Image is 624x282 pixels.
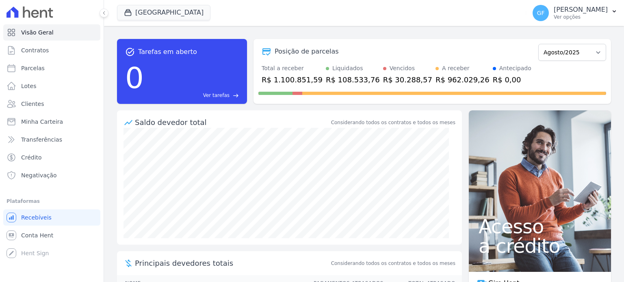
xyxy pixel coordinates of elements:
span: GF [537,10,545,16]
a: Conta Hent [3,227,100,243]
div: Antecipado [499,64,531,73]
span: Acesso [479,217,601,236]
span: Considerando todos os contratos e todos os meses [331,260,455,267]
a: Contratos [3,42,100,58]
div: R$ 0,00 [493,74,531,85]
div: Total a receber [262,64,323,73]
a: Recebíveis [3,209,100,226]
div: Vencidos [390,64,415,73]
div: Considerando todos os contratos e todos os meses [331,119,455,126]
a: Lotes [3,78,100,94]
a: Crédito [3,149,100,166]
span: Negativação [21,171,57,179]
span: east [233,93,239,99]
span: Lotes [21,82,37,90]
a: Negativação [3,167,100,183]
span: Ver tarefas [203,92,230,99]
button: [GEOGRAPHIC_DATA] [117,5,210,20]
span: Transferências [21,136,62,144]
a: Clientes [3,96,100,112]
a: Visão Geral [3,24,100,41]
div: R$ 108.533,76 [326,74,380,85]
span: Contratos [21,46,49,54]
span: task_alt [125,47,135,57]
a: Ver tarefas east [147,92,239,99]
div: Posição de parcelas [275,47,339,56]
span: Conta Hent [21,231,53,239]
span: Crédito [21,153,42,161]
span: Recebíveis [21,213,52,222]
span: Minha Carteira [21,118,63,126]
p: Ver opções [554,14,608,20]
div: R$ 1.100.851,59 [262,74,323,85]
a: Transferências [3,131,100,148]
div: R$ 962.029,26 [435,74,490,85]
a: Parcelas [3,60,100,76]
div: 0 [125,57,144,99]
div: Saldo devedor total [135,117,329,128]
div: R$ 30.288,57 [383,74,432,85]
div: A receber [442,64,470,73]
div: Plataformas [6,196,97,206]
span: Principais devedores totais [135,258,329,269]
p: [PERSON_NAME] [554,6,608,14]
span: Parcelas [21,64,45,72]
span: a crédito [479,236,601,256]
button: GF [PERSON_NAME] Ver opções [526,2,624,24]
span: Visão Geral [21,28,54,37]
span: Clientes [21,100,44,108]
div: Liquidados [332,64,363,73]
span: Tarefas em aberto [138,47,197,57]
a: Minha Carteira [3,114,100,130]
